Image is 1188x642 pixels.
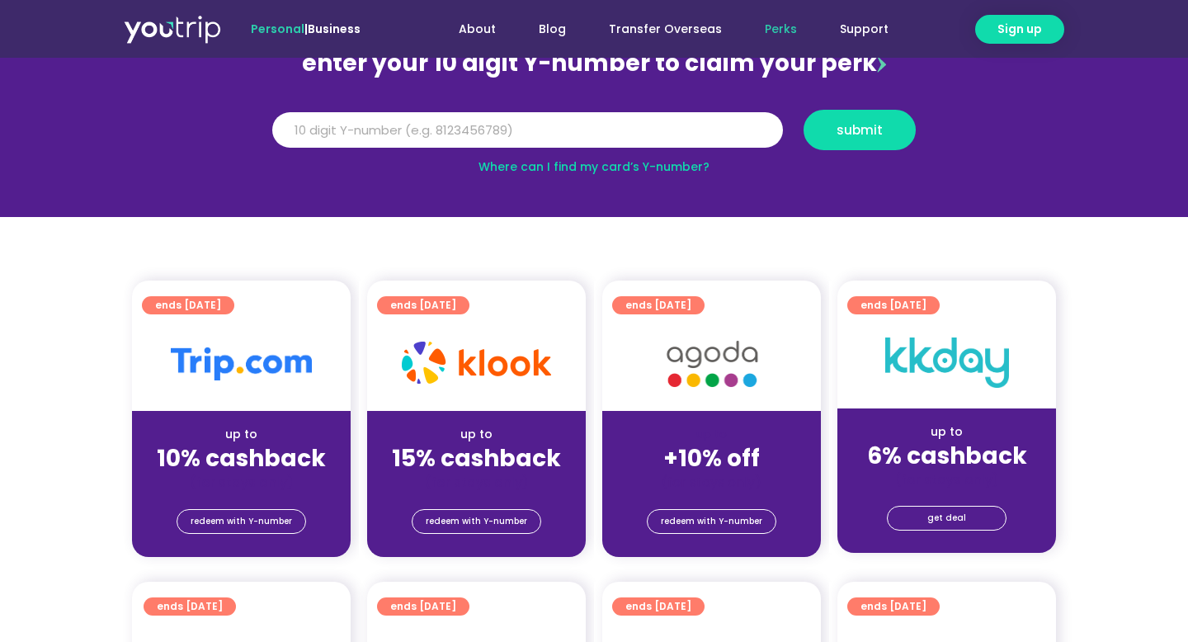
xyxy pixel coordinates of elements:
a: ends [DATE] [377,296,469,314]
a: About [437,14,517,45]
a: ends [DATE] [144,597,236,616]
a: Transfer Overseas [587,14,743,45]
a: Business [308,21,361,37]
a: ends [DATE] [142,296,234,314]
a: Blog [517,14,587,45]
div: up to [380,426,573,443]
span: redeem with Y-number [191,510,292,533]
div: (for stays only) [145,474,337,491]
span: Sign up [997,21,1042,38]
input: 10 digit Y-number (e.g. 8123456789) [272,112,783,149]
a: ends [DATE] [847,296,940,314]
a: Where can I find my card’s Y-number? [478,158,709,175]
a: ends [DATE] [847,597,940,616]
a: ends [DATE] [612,597,705,616]
strong: 15% cashback [392,442,561,474]
span: ends [DATE] [860,296,926,314]
div: up to [851,423,1043,441]
a: redeem with Y-number [647,509,776,534]
form: Y Number [272,110,916,163]
a: redeem with Y-number [412,509,541,534]
a: redeem with Y-number [177,509,306,534]
span: ends [DATE] [390,296,456,314]
strong: 10% cashback [157,442,326,474]
span: ends [DATE] [155,296,221,314]
a: get deal [887,506,1006,531]
button: submit [804,110,916,150]
div: enter your 10 digit Y-number to claim your perk [264,42,924,85]
span: ends [DATE] [625,296,691,314]
span: get deal [927,507,966,530]
strong: +10% off [663,442,760,474]
span: ends [DATE] [860,597,926,616]
span: submit [837,124,883,136]
span: Personal [251,21,304,37]
span: redeem with Y-number [426,510,527,533]
strong: 6% cashback [867,440,1027,472]
span: redeem with Y-number [661,510,762,533]
a: Perks [743,14,818,45]
span: ends [DATE] [390,597,456,616]
nav: Menu [405,14,910,45]
div: (for stays only) [851,471,1043,489]
span: ends [DATE] [625,597,691,616]
span: up to [696,426,727,442]
div: up to [145,426,337,443]
a: ends [DATE] [612,296,705,314]
a: ends [DATE] [377,597,469,616]
span: | [251,21,361,37]
span: ends [DATE] [157,597,223,616]
a: Support [818,14,910,45]
a: Sign up [975,15,1064,44]
div: (for stays only) [380,474,573,491]
div: (for stays only) [615,474,808,491]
